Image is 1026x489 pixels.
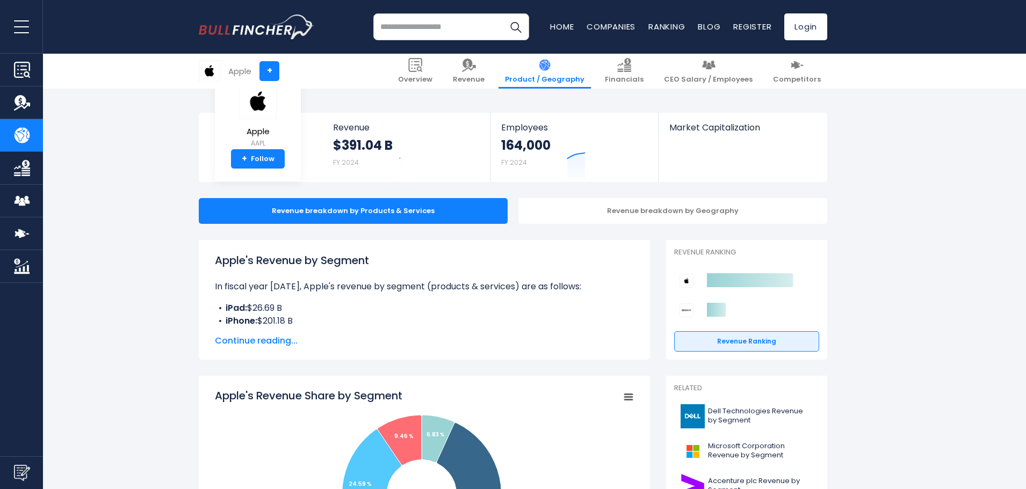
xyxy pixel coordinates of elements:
[669,122,815,133] span: Market Capitalization
[333,158,359,167] small: FY 2024
[239,83,277,150] a: Apple AAPL
[215,315,634,327] li: $201.18 B
[392,54,439,89] a: Overview
[333,122,480,133] span: Revenue
[664,75,753,84] span: CEO Salary / Employees
[231,149,285,169] a: +Follow
[490,113,657,182] a: Employees 164,000 FY 2024
[501,122,647,133] span: Employees
[773,75,821,84] span: Competitors
[501,137,551,154] strong: 164,000
[215,334,634,347] span: Continue reading...
[259,61,279,81] a: +
[681,439,705,463] img: MSFT logo
[349,480,372,488] tspan: 24.59 %
[587,21,635,32] a: Companies
[733,21,771,32] a: Register
[394,432,414,440] tspan: 9.46 %
[226,315,257,327] b: iPhone:
[239,83,277,119] img: AAPL logo
[784,13,827,40] a: Login
[322,113,490,182] a: Revenue $391.04 B FY 2024
[681,404,705,428] img: DELL logo
[453,75,485,84] span: Revenue
[333,137,393,154] strong: $391.04 B
[767,54,827,89] a: Competitors
[239,127,277,136] span: Apple
[427,430,445,439] tspan: 6.83 %
[674,384,819,393] p: Related
[228,65,251,77] div: Apple
[518,198,827,224] div: Revenue breakdown by Geography
[708,407,813,425] span: Dell Technologies Revenue by Segment
[605,75,644,84] span: Financials
[674,402,819,431] a: Dell Technologies Revenue by Segment
[398,75,432,84] span: Overview
[199,14,314,39] a: Go to homepage
[698,21,720,32] a: Blog
[239,138,277,148] small: AAPL
[215,280,634,293] p: In fiscal year [DATE], Apple's revenue by segment (products & services) are as follows:
[598,54,650,89] a: Financials
[199,61,220,81] img: AAPL logo
[226,302,247,314] b: iPad:
[680,274,693,288] img: Apple competitors logo
[215,302,634,315] li: $26.69 B
[446,54,491,89] a: Revenue
[674,248,819,257] p: Revenue Ranking
[215,388,402,403] tspan: Apple's Revenue Share by Segment
[502,13,529,40] button: Search
[215,252,634,268] h1: Apple's Revenue by Segment
[659,113,826,151] a: Market Capitalization
[199,198,508,224] div: Revenue breakdown by Products & Services
[242,154,247,164] strong: +
[505,75,584,84] span: Product / Geography
[680,303,693,317] img: Sony Group Corporation competitors logo
[708,442,813,460] span: Microsoft Corporation Revenue by Segment
[674,331,819,352] a: Revenue Ranking
[674,436,819,466] a: Microsoft Corporation Revenue by Segment
[550,21,574,32] a: Home
[501,158,527,167] small: FY 2024
[657,54,759,89] a: CEO Salary / Employees
[648,21,685,32] a: Ranking
[498,54,591,89] a: Product / Geography
[199,14,314,39] img: bullfincher logo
